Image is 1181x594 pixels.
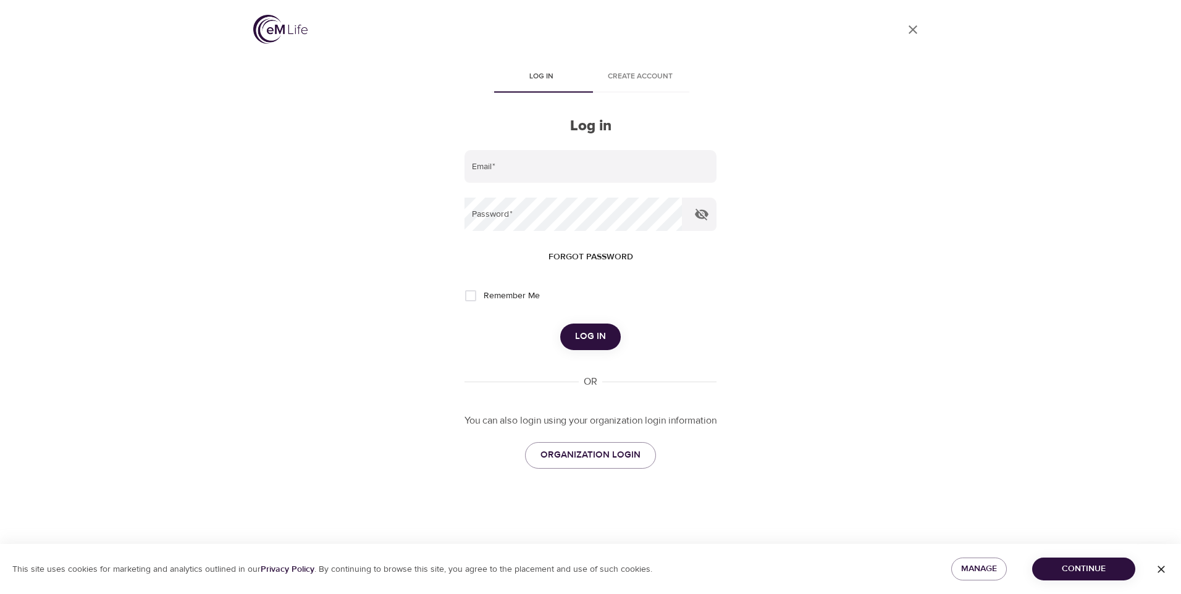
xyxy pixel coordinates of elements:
h2: Log in [464,117,717,135]
span: Log in [575,328,606,345]
a: ORGANIZATION LOGIN [525,442,656,468]
span: Forgot password [548,249,633,265]
p: You can also login using your organization login information [464,414,717,428]
span: Manage [961,561,997,577]
span: Remember Me [484,290,540,303]
button: Continue [1032,558,1135,580]
span: Continue [1042,561,1125,577]
span: ORGANIZATION LOGIN [540,447,641,463]
button: Forgot password [544,246,638,269]
span: Log in [499,70,583,83]
button: Log in [560,324,621,349]
button: Manage [951,558,1007,580]
div: OR [579,375,602,389]
a: close [898,15,928,44]
div: disabled tabs example [464,63,717,93]
img: logo [253,15,308,44]
a: Privacy Policy [261,564,314,575]
span: Create account [598,70,682,83]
